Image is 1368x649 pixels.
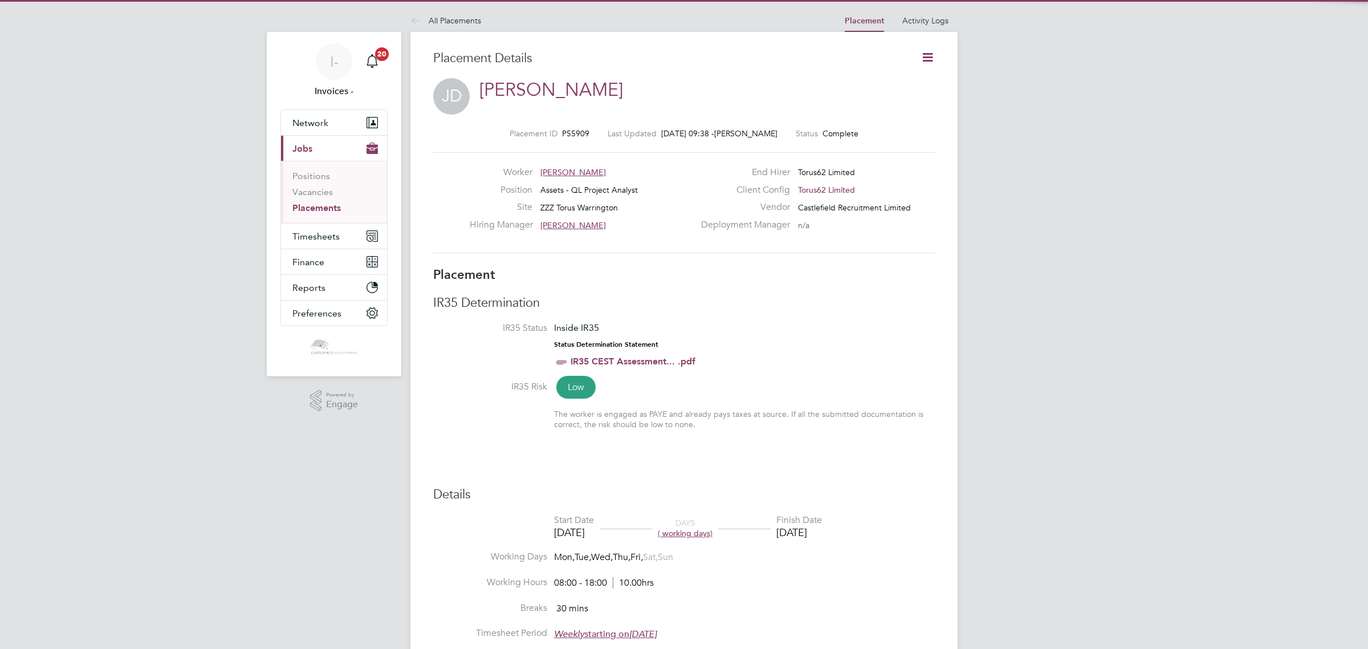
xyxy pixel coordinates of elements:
label: IR35 Status [433,322,547,334]
div: [DATE] [554,526,594,539]
span: Finance [292,257,324,267]
em: Weekly [554,628,584,640]
span: Sun [658,551,673,563]
span: I- [330,54,339,69]
div: Start Date [554,514,594,526]
button: Timesheets [281,224,387,249]
span: starting on [554,628,657,640]
a: Positions [292,171,330,181]
span: [DATE] 09:38 - [661,128,714,139]
span: Jobs [292,143,312,154]
label: Vendor [694,201,790,213]
div: 08:00 - 18:00 [554,577,654,589]
span: 30 mins [556,603,588,614]
a: 20 [361,43,384,80]
div: [DATE] [776,526,822,539]
span: n/a [798,220,809,230]
label: Breaks [433,602,547,614]
label: Worker [470,167,532,179]
label: Position [470,184,532,196]
label: End Hirer [694,167,790,179]
button: Network [281,110,387,135]
span: 20 [375,47,389,61]
span: Invoices - [280,84,388,98]
a: Powered byEngage [310,390,359,412]
div: The worker is engaged as PAYE and already pays taxes at source. If all the submitted documentatio... [554,409,935,429]
button: Jobs [281,136,387,161]
label: Client Config [694,184,790,196]
span: [PERSON_NAME] [540,220,606,230]
span: Wed, [591,551,613,563]
span: Fri, [630,551,643,563]
label: Working Hours [433,577,547,589]
em: [DATE] [629,628,657,640]
label: Site [470,201,532,213]
span: Reports [292,282,325,293]
label: Placement ID [510,128,557,139]
span: Network [292,117,328,128]
span: ZZZ Torus Warrington [540,202,618,213]
h3: Details [433,486,935,503]
label: Working Days [433,551,547,563]
span: P55909 [562,128,589,139]
img: castlefieldrecruitment-logo-retina.png [310,338,358,356]
span: ( working days) [658,528,712,538]
span: Powered by [326,390,358,400]
span: Timesheets [292,231,340,242]
span: Complete [823,128,858,139]
span: Castlefield Recruitment Limited [798,202,911,213]
span: Preferences [292,308,341,319]
label: Last Updated [608,128,657,139]
strong: Status Determination Statement [554,340,658,348]
label: Hiring Manager [470,219,532,231]
h3: IR35 Determination [433,295,935,311]
span: 10.00hrs [613,577,654,589]
button: Preferences [281,301,387,326]
a: IR35 CEST Assessment... .pdf [571,356,695,367]
span: Torus62 Limited [798,185,855,195]
span: Mon, [554,551,575,563]
span: Tue, [575,551,591,563]
label: Timesheet Period [433,627,547,639]
span: Sat, [643,551,658,563]
span: [PERSON_NAME] [540,167,606,177]
b: Placement [433,267,495,282]
div: DAYS [652,518,718,538]
a: Placement [845,16,884,26]
a: Vacancies [292,186,333,197]
span: [PERSON_NAME] [714,128,777,139]
span: Inside IR35 [554,322,599,333]
label: Deployment Manager [694,219,790,231]
span: Thu, [613,551,630,563]
label: IR35 Risk [433,381,547,393]
a: Placements [292,202,341,213]
a: I-Invoices - [280,43,388,98]
span: Engage [326,400,358,409]
div: Finish Date [776,514,822,526]
span: Low [556,376,596,399]
a: Go to home page [280,338,388,356]
span: Assets - QL Project Analyst [540,185,638,195]
h3: Placement Details [433,50,903,67]
nav: Main navigation [267,32,401,376]
label: Status [796,128,818,139]
span: JD [433,78,470,115]
span: Torus62 Limited [798,167,855,177]
a: All Placements [410,15,481,26]
a: [PERSON_NAME] [479,79,623,101]
div: Jobs [281,161,387,223]
button: Reports [281,275,387,300]
a: Activity Logs [902,15,948,26]
button: Finance [281,249,387,274]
